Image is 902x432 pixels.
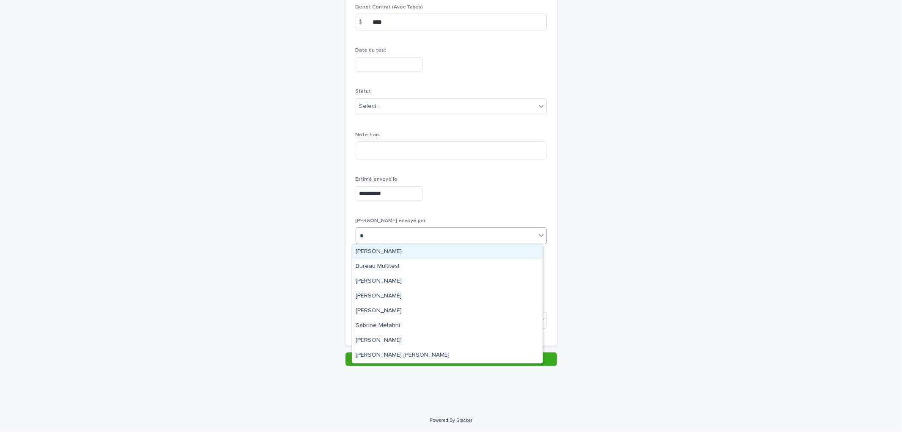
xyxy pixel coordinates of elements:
div: Amilie Mainville [352,245,543,259]
button: Save [345,352,557,366]
span: Estimé envoyé le [356,177,398,182]
div: Tommy Collin [352,333,543,348]
div: Karolane Demers [352,274,543,289]
span: Note frais [356,132,380,138]
div: Bureau Multitest [352,259,543,274]
div: Select... [359,102,381,111]
span: [PERSON_NAME] envoyé par [356,218,426,223]
span: Depot Contrat (Avec Taxes) [356,5,423,10]
div: Mathis Lamoureux [352,289,543,304]
a: Powered By Stacker [430,418,472,423]
div: Sabrine Metahni [352,319,543,333]
span: Date du test [356,48,387,53]
div: $ [356,14,373,30]
span: Statut [356,89,371,94]
div: Mélanie Mathieu [352,304,543,319]
div: Youssef Aram Ben Abdallah [352,348,543,363]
